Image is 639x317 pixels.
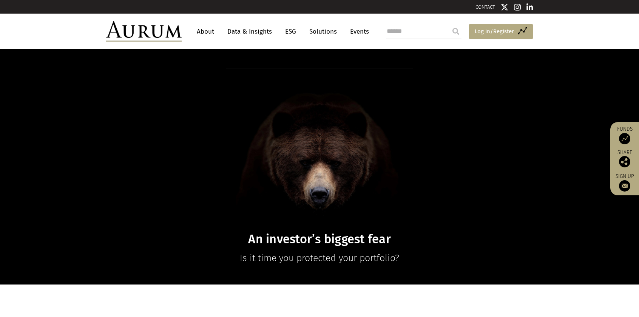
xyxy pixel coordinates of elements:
[614,150,635,167] div: Share
[306,25,341,39] a: Solutions
[174,232,465,247] h1: An investor’s biggest fear
[619,180,630,192] img: Sign up to our newsletter
[614,126,635,144] a: Funds
[619,133,630,144] img: Access Funds
[106,21,182,42] img: Aurum
[619,156,630,167] img: Share this post
[614,173,635,192] a: Sign up
[174,251,465,266] p: Is it time you protected your portfolio?
[469,24,533,40] a: Log in/Register
[281,25,300,39] a: ESG
[475,4,495,10] a: CONTACT
[346,25,369,39] a: Events
[501,3,508,11] img: Twitter icon
[514,3,521,11] img: Instagram icon
[448,24,463,39] input: Submit
[475,27,514,36] span: Log in/Register
[193,25,218,39] a: About
[526,3,533,11] img: Linkedin icon
[224,25,276,39] a: Data & Insights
